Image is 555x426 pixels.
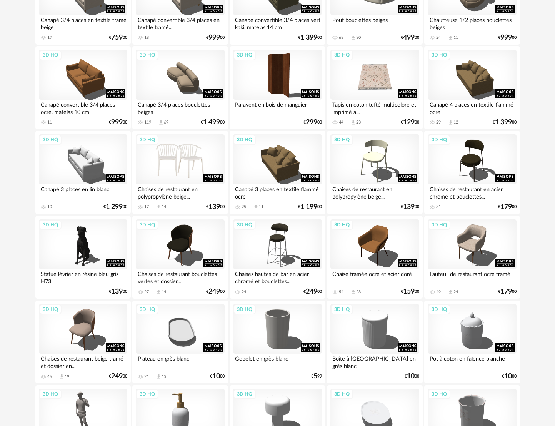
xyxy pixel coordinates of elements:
div: 17 [47,35,52,40]
div: € 00 [206,289,225,294]
div: Pot à coton en faïence blanche [428,354,516,369]
div: Canapé 4 places en textile flammé ocre [428,100,516,115]
a: 3D HQ Canapé 3 places en textile flammé ocre 25 Download icon 11 €1 19900 [230,131,325,214]
div: 54 [339,289,343,295]
div: 17 [144,204,149,210]
a: 3D HQ Chaises de restaurant bouclettes vertes et dossier... 27 Download icon 14 €24900 [132,216,228,299]
div: 15 [162,374,166,379]
div: 29 [436,120,441,125]
div: € 00 [206,35,225,40]
div: 3D HQ [428,389,450,399]
a: 3D HQ Chaises de restaurant en polypropylène beige... 17 Download icon 14 €13900 [132,131,228,214]
div: € 00 [303,289,322,294]
div: 28 [356,289,361,295]
a: 3D HQ Plateau en grès blanc 21 Download icon 15 €1000 [132,301,228,384]
span: 1 199 [300,204,317,210]
div: 119 [144,120,151,125]
div: Statue lévrier en résine bleu gris H73 [39,269,127,284]
span: Download icon [350,120,356,125]
span: 10 [407,374,415,379]
div: Plateau en grès blanc [136,354,224,369]
div: € 00 [210,374,225,379]
span: 1 499 [203,120,220,125]
span: 139 [208,204,220,210]
div: € 00 [298,204,322,210]
span: 249 [208,289,220,294]
div: 3D HQ [39,50,62,60]
span: Download icon [156,204,162,210]
div: Canapé 3/4 places en textile tramé beige [39,15,127,30]
span: 10 [504,374,512,379]
div: € 00 [498,204,517,210]
div: € 00 [401,35,419,40]
a: 3D HQ Chaises de restaurant beige tramé et dossier en... 46 Download icon 19 €24900 [35,301,131,384]
a: 3D HQ Gobelet en grès blanc €599 [230,301,325,384]
div: 3D HQ [331,50,353,60]
div: € 00 [502,374,517,379]
div: Chaises de restaurant en polypropylène beige... [330,184,419,200]
div: € 00 [401,120,419,125]
div: € 00 [103,204,127,210]
div: 3D HQ [428,304,450,314]
div: Chaise tramée ocre et acier doré [330,269,419,284]
span: 499 [403,35,415,40]
div: € 00 [498,289,517,294]
div: € 00 [298,35,322,40]
span: 1 399 [495,120,512,125]
div: 3D HQ [39,389,62,399]
div: Gobelet en grès blanc [233,354,322,369]
span: 139 [403,204,415,210]
div: 3D HQ [331,304,353,314]
div: 24 [242,289,246,295]
div: 10 [47,204,52,210]
div: 11 [47,120,52,125]
span: 5 [313,374,317,379]
div: Canapé 3 places en textile flammé ocre [233,184,322,200]
a: 3D HQ Pot à coton en faïence blanche €1000 [424,301,520,384]
div: € 00 [201,120,225,125]
a: 3D HQ Tapis en coton tufté multicolore et imprimé à... 44 Download icon 23 €12900 [327,46,422,129]
div: 25 [242,204,246,210]
span: Download icon [59,374,65,379]
span: Download icon [448,289,453,295]
div: 49 [436,289,441,295]
span: 299 [306,120,317,125]
div: € 00 [401,289,419,294]
div: 3D HQ [428,135,450,145]
div: € 00 [405,374,419,379]
a: 3D HQ Canapé 3/4 places bouclettes beiges 119 Download icon 69 €1 49900 [132,46,228,129]
div: € 00 [109,289,127,294]
a: 3D HQ Canapé 3 places en lin blanc 10 €1 29900 [35,131,131,214]
span: 999 [500,35,512,40]
div: € 00 [493,120,517,125]
div: 3D HQ [39,220,62,230]
a: 3D HQ Canapé convertible 3/4 places ocre, matelas 10 cm 11 €99900 [35,46,131,129]
div: € 00 [109,374,127,379]
span: 759 [111,35,123,40]
a: 3D HQ Chaise tramée ocre et acier doré 54 Download icon 28 €15900 [327,216,422,299]
div: Tapis en coton tufté multicolore et imprimé à... [330,100,419,115]
span: 139 [111,289,123,294]
div: 27 [144,289,149,295]
div: 68 [339,35,343,40]
span: Download icon [350,35,356,41]
div: 19 [65,374,69,379]
div: 3D HQ [233,50,256,60]
div: Chaises de restaurant beige tramé et dossier en... [39,354,127,369]
div: € 00 [303,120,322,125]
span: 179 [500,289,512,294]
a: 3D HQ Paravent en bois de manguier €29900 [230,46,325,129]
div: Pouf bouclettes beiges [330,15,419,30]
div: 14 [162,204,166,210]
span: Download icon [158,120,164,125]
div: € 00 [401,204,419,210]
div: € 00 [498,35,517,40]
div: Chaises de restaurant en polypropylène beige... [136,184,224,200]
div: 46 [47,374,52,379]
a: 3D HQ Chaises de restaurant en polypropylène beige... €13900 [327,131,422,214]
a: 3D HQ Chaises hautes de bar en acier chromé et bouclettes... 24 €24900 [230,216,325,299]
div: 3D HQ [233,220,256,230]
div: 44 [339,120,343,125]
div: Chauffeuse 1/2 places bouclettes beiges [428,15,516,30]
div: 3D HQ [428,220,450,230]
